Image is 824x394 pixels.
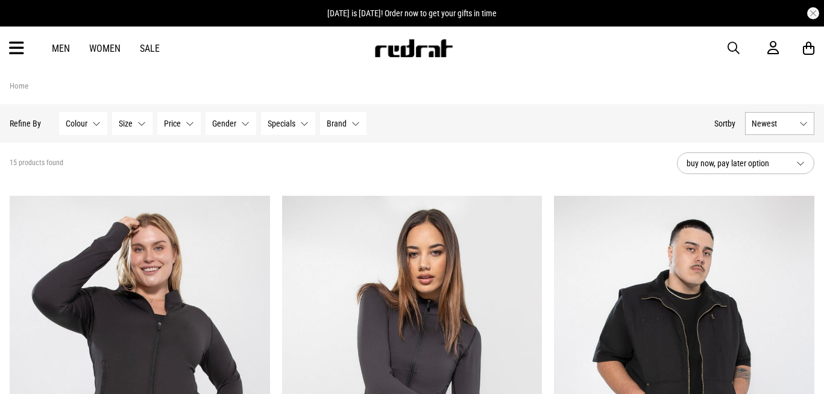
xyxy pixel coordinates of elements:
span: buy now, pay later option [687,156,787,170]
span: [DATE] is [DATE]! Order now to get your gifts in time [327,8,497,18]
a: Men [52,43,70,54]
button: Price [157,112,201,135]
span: Price [164,119,181,128]
button: Specials [261,112,315,135]
span: 15 products found [10,158,63,168]
button: Size [112,112,153,135]
span: by [728,119,735,128]
button: buy now, pay later option [677,152,814,174]
span: Specials [268,119,295,128]
span: Size [119,119,133,128]
a: Sale [140,43,160,54]
img: Redrat logo [374,39,453,57]
span: Newest [752,119,794,128]
button: Gender [206,112,256,135]
a: Home [10,81,28,90]
span: Gender [212,119,236,128]
button: Sortby [714,116,735,131]
button: Brand [320,112,366,135]
button: Colour [59,112,107,135]
button: Newest [745,112,814,135]
p: Refine By [10,119,41,128]
a: Women [89,43,121,54]
span: Colour [66,119,87,128]
span: Brand [327,119,347,128]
